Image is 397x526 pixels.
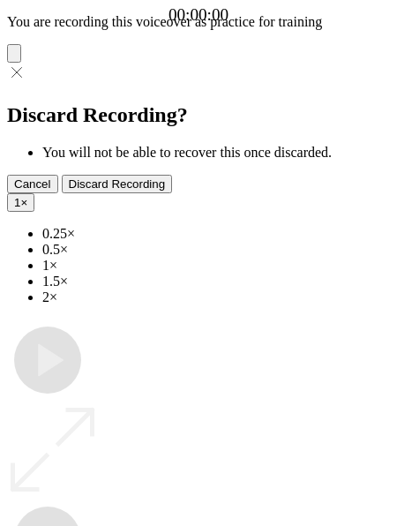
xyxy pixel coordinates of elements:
li: 1× [42,258,390,274]
button: Cancel [7,175,58,193]
li: 0.5× [42,242,390,258]
li: 0.25× [42,226,390,242]
h2: Discard Recording? [7,103,390,127]
li: You will not be able to recover this once discarded. [42,145,390,161]
a: 00:00:00 [169,5,228,25]
button: 1× [7,193,34,212]
li: 2× [42,289,390,305]
button: Discard Recording [62,175,173,193]
span: 1 [14,196,20,209]
li: 1.5× [42,274,390,289]
p: You are recording this voiceover as practice for training [7,14,390,30]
